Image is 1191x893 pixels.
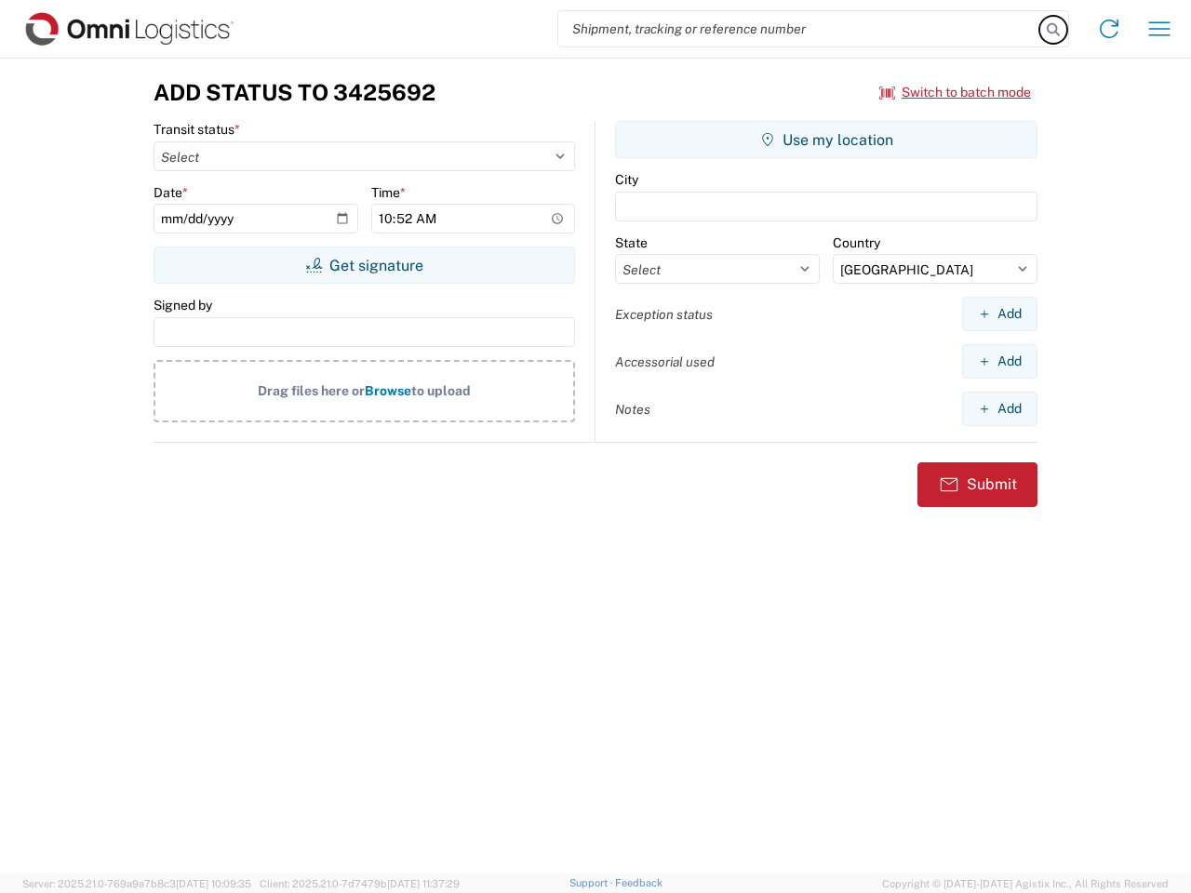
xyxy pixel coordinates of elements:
label: Exception status [615,306,713,323]
span: Copyright © [DATE]-[DATE] Agistix Inc., All Rights Reserved [882,875,1169,892]
label: Signed by [154,297,212,313]
span: Drag files here or [258,383,365,398]
h3: Add Status to 3425692 [154,79,435,106]
label: Notes [615,401,650,418]
button: Add [962,392,1037,426]
span: [DATE] 10:09:35 [176,878,251,889]
span: Server: 2025.21.0-769a9a7b8c3 [22,878,251,889]
button: Use my location [615,121,1037,158]
label: City [615,171,638,188]
span: [DATE] 11:37:29 [387,878,460,889]
button: Get signature [154,247,575,284]
label: Date [154,184,188,201]
input: Shipment, tracking or reference number [558,11,1040,47]
label: State [615,234,648,251]
button: Add [962,344,1037,379]
button: Switch to batch mode [879,77,1031,108]
a: Support [569,877,616,888]
button: Add [962,297,1037,331]
span: Browse [365,383,411,398]
label: Country [833,234,880,251]
span: to upload [411,383,471,398]
label: Time [371,184,406,201]
a: Feedback [615,877,662,888]
label: Accessorial used [615,353,715,370]
button: Submit [917,462,1037,507]
span: Client: 2025.21.0-7d7479b [260,878,460,889]
label: Transit status [154,121,240,138]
